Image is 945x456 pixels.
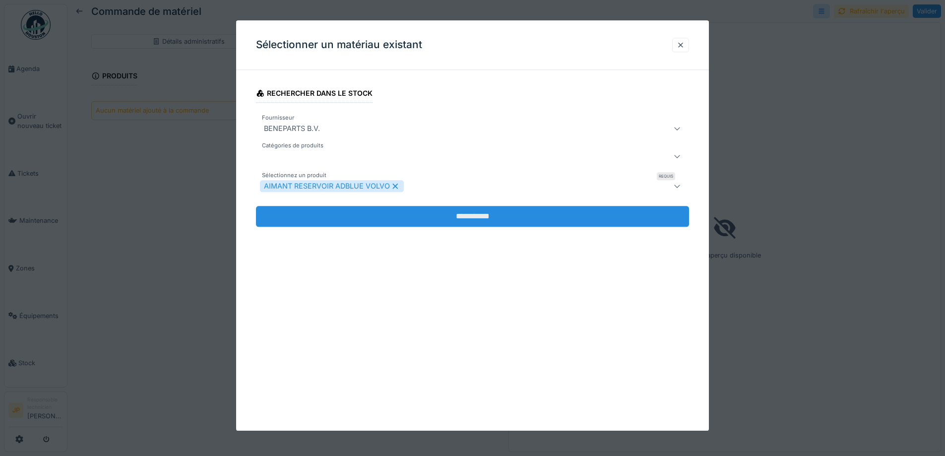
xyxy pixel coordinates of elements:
[256,39,422,51] h3: Sélectionner un matériau existant
[256,86,373,103] div: Rechercher dans le stock
[260,180,404,192] div: AIMANT RESERVOIR ADBLUE VOLVO
[260,141,325,150] label: Catégories de produits
[657,172,675,180] div: Requis
[260,123,324,134] div: BENEPARTS B.V.
[260,114,296,122] label: Fournisseur
[260,171,328,180] label: Sélectionnez un produit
